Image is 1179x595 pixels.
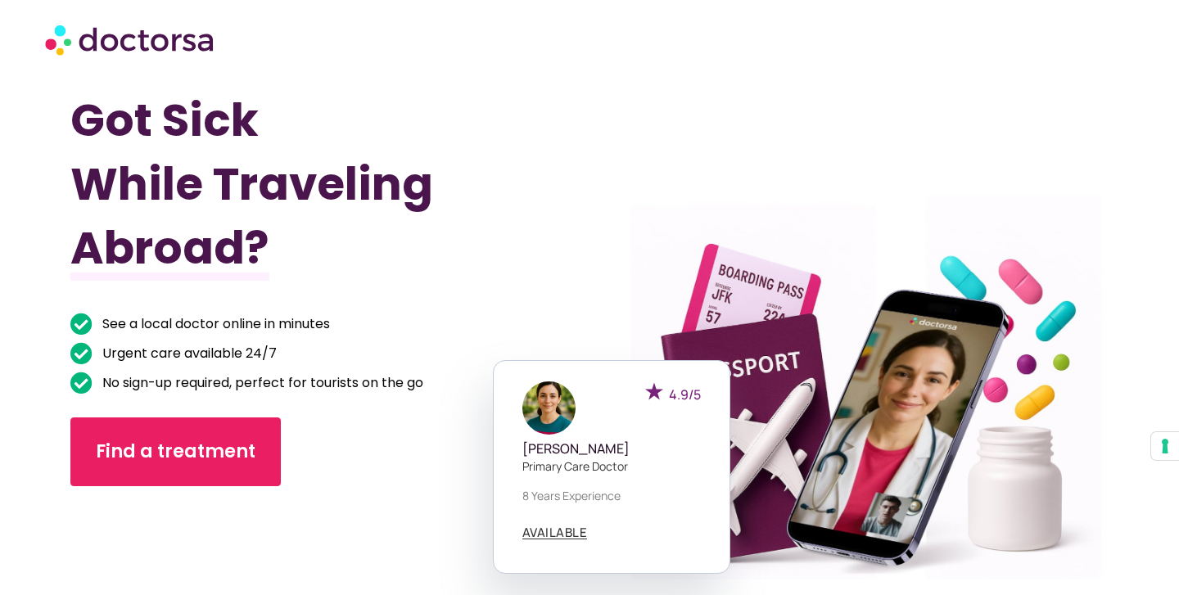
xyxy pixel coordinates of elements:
span: Urgent care available 24/7 [98,342,277,365]
h5: [PERSON_NAME] [522,441,701,457]
span: See a local doctor online in minutes [98,313,330,336]
p: Primary care doctor [522,458,701,475]
span: 4.9/5 [669,385,701,403]
span: No sign-up required, perfect for tourists on the go [98,372,423,394]
h1: Got Sick While Traveling Abroad? [70,88,512,280]
a: AVAILABLE [522,526,588,539]
button: Your consent preferences for tracking technologies [1151,432,1179,460]
a: Find a treatment [70,417,281,486]
span: Find a treatment [96,439,255,465]
p: 8 years experience [522,487,701,504]
span: AVAILABLE [522,526,588,539]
